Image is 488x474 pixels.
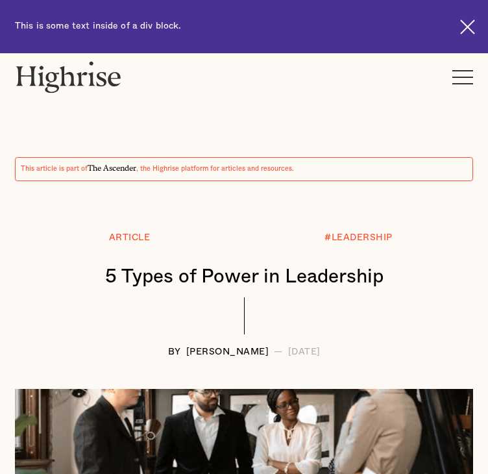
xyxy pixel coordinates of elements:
span: , the Highrise platform for articles and resources. [136,166,294,172]
div: BY [168,347,181,357]
img: Highrise logo [15,61,122,93]
h1: 5 Types of Power in Leadership [28,266,460,288]
div: #LEADERSHIP [324,233,393,243]
span: This article is part of [21,166,88,172]
div: [PERSON_NAME] [186,347,269,357]
span: The Ascender [88,162,136,171]
div: Article [109,233,151,243]
img: Cross icon [460,19,475,34]
div: [DATE] [288,347,321,357]
div: — [274,347,283,357]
